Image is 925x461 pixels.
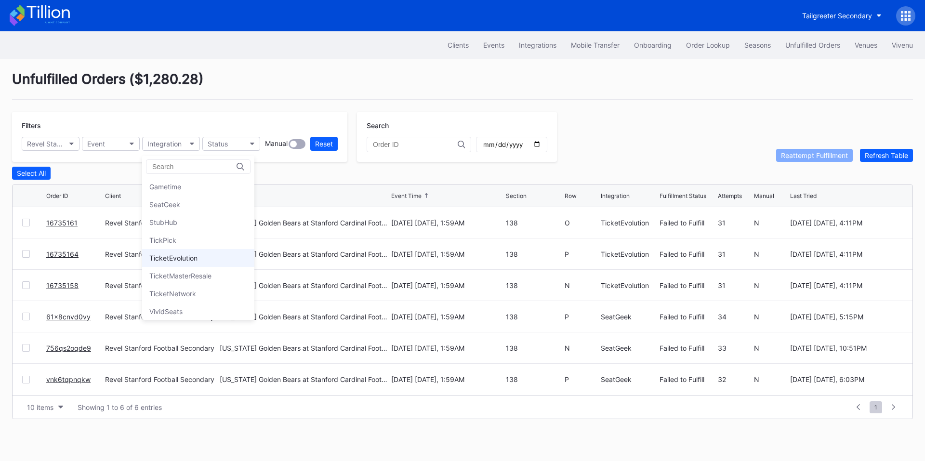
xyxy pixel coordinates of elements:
[149,236,176,244] div: TickPick
[149,183,181,191] div: Gametime
[149,254,198,262] div: TicketEvolution
[149,307,183,316] div: VividSeats
[149,290,196,298] div: TicketNetwork
[149,218,177,226] div: StubHub
[149,200,180,209] div: SeatGeek
[152,163,237,171] input: Search
[149,272,211,280] div: TicketMasterResale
